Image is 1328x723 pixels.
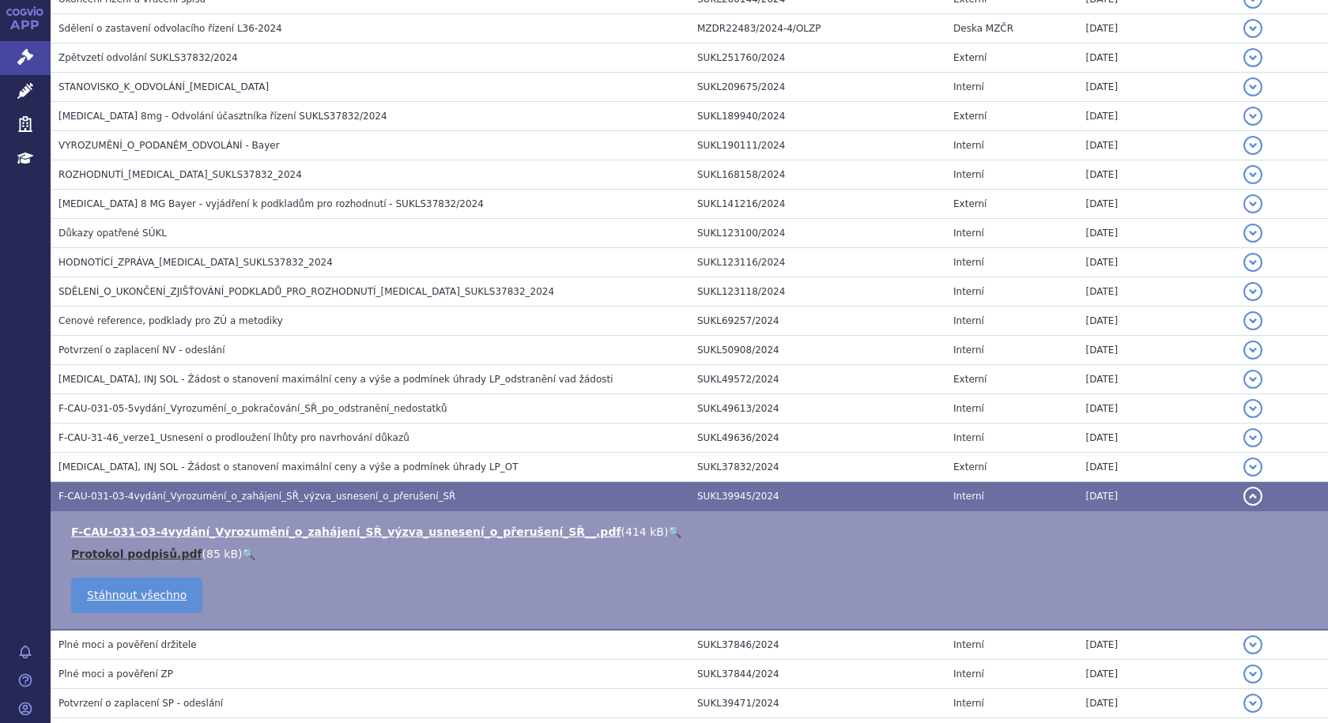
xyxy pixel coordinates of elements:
[58,432,409,443] span: F-CAU-31-46_verze1_Usnesení o prodloužení lhůty pro navrhování důkazů
[1243,311,1262,330] button: detail
[953,257,984,268] span: Interní
[58,286,554,297] span: SDĚLENÍ_O_UKONČENÍ_ZJIŠŤOVÁNÍ_PODKLADŮ_PRO_ROZHODNUTÍ_EYLEA_SUKLS37832_2024
[1078,131,1236,160] td: [DATE]
[1078,482,1236,511] td: [DATE]
[953,461,987,473] span: Externí
[58,169,302,180] span: ROZHODNUTÍ_EYLEA_SUKLS37832_2024
[58,257,333,268] span: HODNOTÍCÍ_ZPRÁVA_EYLEA_SUKLS37832_2024
[625,525,664,538] span: 414 kB
[1243,428,1262,447] button: detail
[58,23,282,34] span: Sdělení o zastavení odvolacího řízení L36-2024
[1243,399,1262,418] button: detail
[689,630,945,660] td: SUKL37846/2024
[1243,694,1262,713] button: detail
[953,23,1013,34] span: Deska MZČR
[1078,190,1236,219] td: [DATE]
[1078,102,1236,131] td: [DATE]
[242,548,255,560] a: 🔍
[1078,689,1236,718] td: [DATE]
[1078,43,1236,73] td: [DATE]
[1078,277,1236,307] td: [DATE]
[689,43,945,73] td: SUKL251760/2024
[689,190,945,219] td: SUKL141216/2024
[1243,107,1262,126] button: detail
[953,140,984,151] span: Interní
[1243,19,1262,38] button: detail
[58,374,613,385] span: EYLEA, INJ SOL - Žádost o stanovení maximální ceny a výše a podmínek úhrady LP_odstranění vad žád...
[1078,73,1236,102] td: [DATE]
[1078,307,1236,336] td: [DATE]
[953,639,984,650] span: Interní
[58,668,173,680] span: Plné moci a pověření ZP
[71,525,621,538] a: F-CAU-031-03-4vydání_Vyrozumění_o_zahájení_SŘ_výzva_usnesení_o_přerušení_SŘ__.pdf
[953,345,984,356] span: Interní
[689,102,945,131] td: SUKL189940/2024
[58,111,387,122] span: Eylea 8mg - Odvolání účasztníka řízení SUKLS37832/2024
[689,160,945,190] td: SUKL168158/2024
[58,461,519,473] span: EYLEA, INJ SOL - Žádost o stanovení maximální ceny a výše a podmínek úhrady LP_OT
[953,111,987,122] span: Externí
[1243,48,1262,67] button: detail
[689,336,945,365] td: SUKL50908/2024
[1243,224,1262,243] button: detail
[953,432,984,443] span: Interní
[689,131,945,160] td: SUKL190111/2024
[71,524,1312,540] li: ( )
[689,277,945,307] td: SUKL123118/2024
[58,81,269,92] span: STANOVISKO_K_ODVOLÁNÍ_Eylea
[58,491,455,502] span: F-CAU-031-03-4vydání_Vyrozumění_o_zahájení_SŘ_výzva_usnesení_o_přerušení_SŘ
[1243,341,1262,360] button: detail
[206,548,238,560] span: 85 kB
[1243,136,1262,155] button: detail
[1243,77,1262,96] button: detail
[953,315,984,326] span: Interní
[1078,365,1236,394] td: [DATE]
[1243,458,1262,476] button: detail
[1243,194,1262,213] button: detail
[1078,660,1236,689] td: [DATE]
[953,228,984,239] span: Interní
[1243,635,1262,654] button: detail
[58,198,484,209] span: EYLEA 8 MG Bayer - vyjádření k podkladům pro rozhodnutí - SUKLS37832/2024
[689,482,945,511] td: SUKL39945/2024
[953,698,984,709] span: Interní
[1243,487,1262,506] button: detail
[58,52,238,63] span: Zpětvzetí odvolání SUKLS37832/2024
[58,345,225,356] span: Potvrzení o zaplacení NV - odeslání
[71,578,202,613] a: Stáhnout všechno
[689,73,945,102] td: SUKL209675/2024
[689,424,945,453] td: SUKL49636/2024
[689,453,945,482] td: SUKL37832/2024
[58,140,280,151] span: VYROZUMĚNÍ_O_PODANÉM_ODVOLÁNÍ - Bayer
[953,286,984,297] span: Interní
[1078,453,1236,482] td: [DATE]
[668,525,681,538] a: 🔍
[953,374,987,385] span: Externí
[58,228,167,239] span: Důkazy opatřené SÚKL
[1078,14,1236,43] td: [DATE]
[1078,394,1236,424] td: [DATE]
[689,14,945,43] td: MZDR22483/2024-4/OLZP
[689,660,945,689] td: SUKL37844/2024
[71,548,202,560] a: Protokol podpisů.pdf
[689,689,945,718] td: SUKL39471/2024
[1243,165,1262,184] button: detail
[953,491,984,502] span: Interní
[58,698,223,709] span: Potvrzení o zaplacení SP - odeslání
[1078,248,1236,277] td: [DATE]
[1078,424,1236,453] td: [DATE]
[1078,336,1236,365] td: [DATE]
[1243,370,1262,389] button: detail
[953,169,984,180] span: Interní
[1078,219,1236,248] td: [DATE]
[953,198,987,209] span: Externí
[953,403,984,414] span: Interní
[1243,282,1262,301] button: detail
[953,81,984,92] span: Interní
[1078,160,1236,190] td: [DATE]
[689,307,945,336] td: SUKL69257/2024
[1078,630,1236,660] td: [DATE]
[58,403,447,414] span: F-CAU-031-05-5vydání_Vyrozumění_o_pokračování_SŘ_po_odstranění_nedostatků
[689,248,945,277] td: SUKL123116/2024
[1243,253,1262,272] button: detail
